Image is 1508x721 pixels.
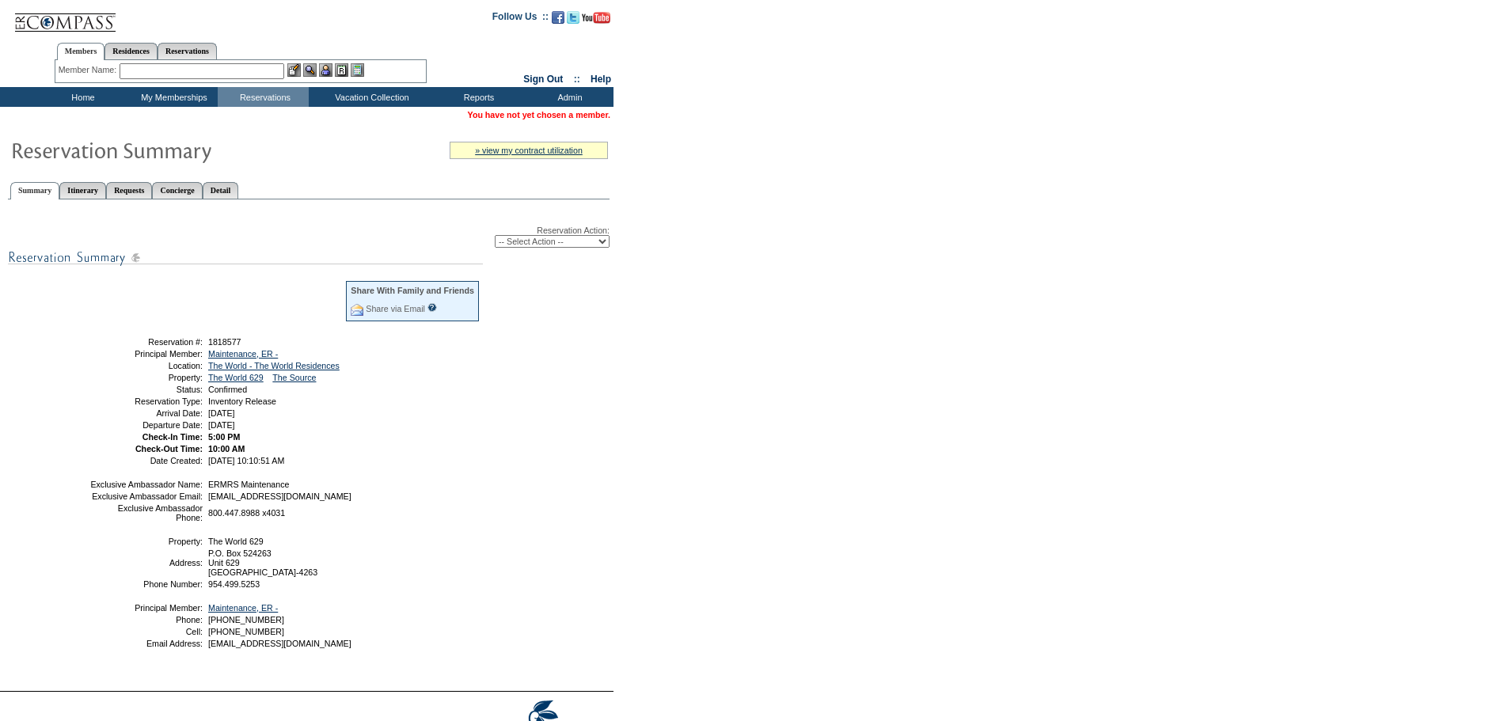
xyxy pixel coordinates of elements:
[335,63,348,77] img: Reservations
[208,491,351,501] span: [EMAIL_ADDRESS][DOMAIN_NAME]
[89,503,203,522] td: Exclusive Ambassador Phone:
[158,43,217,59] a: Reservations
[522,87,613,107] td: Admin
[89,491,203,501] td: Exclusive Ambassador Email:
[552,11,564,24] img: Become our fan on Facebook
[208,480,289,489] span: ERMRS Maintenance
[287,63,301,77] img: b_edit.gif
[208,603,278,613] a: Maintenance, ER -
[106,182,152,199] a: Requests
[89,615,203,624] td: Phone:
[89,456,203,465] td: Date Created:
[208,627,284,636] span: [PHONE_NUMBER]
[319,63,332,77] img: Impersonate
[427,303,437,312] input: What is this?
[366,304,425,313] a: Share via Email
[89,420,203,430] td: Departure Date:
[89,480,203,489] td: Exclusive Ambassador Name:
[567,11,579,24] img: Follow us on Twitter
[567,16,579,25] a: Follow us on Twitter
[89,548,203,577] td: Address:
[218,87,309,107] td: Reservations
[57,43,105,60] a: Members
[351,63,364,77] img: b_calculator.gif
[574,74,580,85] span: ::
[351,286,474,295] div: Share With Family and Friends
[492,9,549,28] td: Follow Us ::
[208,361,340,370] a: The World - The World Residences
[59,63,120,77] div: Member Name:
[208,349,278,359] a: Maintenance, ER -
[135,444,203,453] strong: Check-Out Time:
[303,63,317,77] img: View
[8,226,610,248] div: Reservation Action:
[142,432,203,442] strong: Check-In Time:
[104,43,158,59] a: Residences
[208,432,240,442] span: 5:00 PM
[208,337,241,347] span: 1818577
[468,110,610,120] span: You have not yet chosen a member.
[208,456,284,465] span: [DATE] 10:10:51 AM
[309,87,431,107] td: Vacation Collection
[272,373,316,382] a: The Source
[89,397,203,406] td: Reservation Type:
[208,385,247,394] span: Confirmed
[59,182,106,199] a: Itinerary
[89,349,203,359] td: Principal Member:
[8,248,483,268] img: subTtlResSummary.gif
[152,182,202,199] a: Concierge
[208,639,351,648] span: [EMAIL_ADDRESS][DOMAIN_NAME]
[523,74,563,85] a: Sign Out
[208,420,235,430] span: [DATE]
[582,12,610,24] img: Subscribe to our YouTube Channel
[208,579,260,589] span: 954.499.5253
[475,146,583,155] a: » view my contract utilization
[89,639,203,648] td: Email Address:
[208,615,284,624] span: [PHONE_NUMBER]
[89,603,203,613] td: Principal Member:
[89,627,203,636] td: Cell:
[208,548,317,577] span: P.O. Box 524263 Unit 629 [GEOGRAPHIC_DATA]-4263
[203,182,239,199] a: Detail
[552,16,564,25] a: Become our fan on Facebook
[431,87,522,107] td: Reports
[89,337,203,347] td: Reservation #:
[591,74,611,85] a: Help
[10,182,59,199] a: Summary
[127,87,218,107] td: My Memberships
[208,508,285,518] span: 800.447.8988 x4031
[89,579,203,589] td: Phone Number:
[10,134,327,165] img: Reservaton Summary
[89,537,203,546] td: Property:
[582,16,610,25] a: Subscribe to our YouTube Channel
[89,408,203,418] td: Arrival Date:
[89,361,203,370] td: Location:
[36,87,127,107] td: Home
[208,444,245,453] span: 10:00 AM
[208,408,235,418] span: [DATE]
[89,373,203,382] td: Property:
[208,373,264,382] a: The World 629
[208,537,264,546] span: The World 629
[89,385,203,394] td: Status:
[208,397,276,406] span: Inventory Release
